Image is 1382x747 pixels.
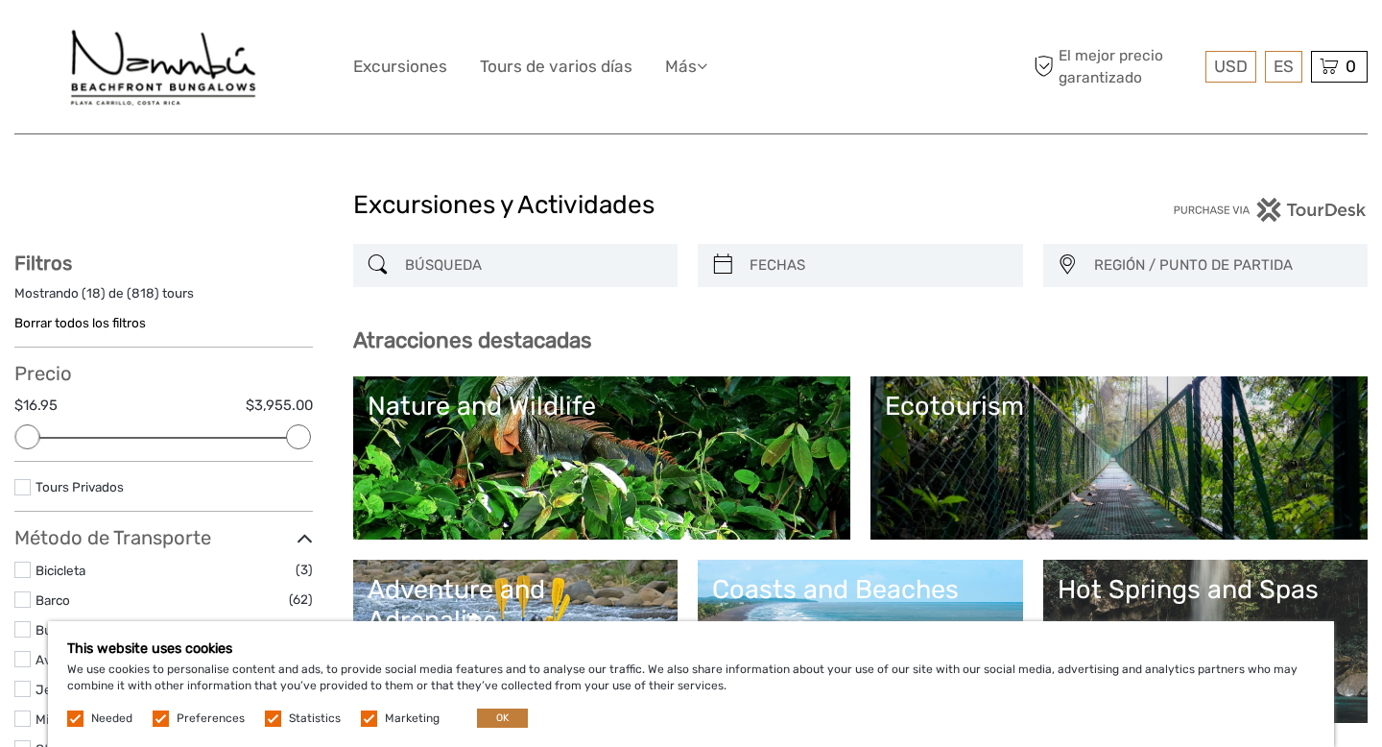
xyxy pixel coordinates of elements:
[36,711,136,727] a: Mini Bus / Coche
[712,574,1009,709] a: Coasts and Beaches
[712,574,1009,605] div: Coasts and Beaches
[1173,198,1368,222] img: PurchaseViaTourDesk.png
[221,30,244,53] button: Open LiveChat chat widget
[885,391,1353,422] div: Ecotourism
[27,34,217,49] p: We're away right now. Please check back later!
[14,526,313,549] h3: Método de Transporte
[36,592,70,608] a: Barco
[14,284,313,314] div: Mostrando ( ) de ( ) tours
[397,249,669,282] input: BÚSQUEDA
[368,391,836,422] div: Nature and Wildlife
[131,284,155,302] label: 818
[296,559,313,581] span: (3)
[86,284,101,302] label: 18
[353,190,1030,221] h1: Excursiones y Actividades
[14,362,313,385] h3: Precio
[368,391,836,525] a: Nature and Wildlife
[177,711,245,727] label: Preferences
[480,53,632,81] a: Tours de varios días
[353,53,447,81] a: Excursiones
[385,711,440,727] label: Marketing
[36,652,69,667] a: Avión
[368,574,664,709] a: Adventure and Adrenaline
[742,249,1013,282] input: FECHAS
[1214,57,1248,76] span: USD
[1265,51,1302,83] div: ES
[289,711,341,727] label: Statistics
[1343,57,1359,76] span: 0
[14,315,146,330] a: Borrar todos los filtros
[14,396,58,416] label: $16.95
[1085,250,1359,281] button: REGIÓN / PUNTO DE PARTIDA
[48,621,1334,747] div: We use cookies to personalise content and ads, to provide social media features and to analyse ou...
[885,391,1353,525] a: Ecotourism
[91,711,132,727] label: Needed
[65,14,262,119] img: Hotel Nammbú
[368,574,664,637] div: Adventure and Adrenaline
[353,327,591,353] b: Atracciones destacadas
[1058,574,1354,605] div: Hot Springs and Spas
[296,618,313,640] span: (2)
[477,709,528,728] button: OK
[36,479,124,494] a: Tours Privados
[1030,45,1202,87] span: El mejor precio garantizado
[1058,574,1354,709] a: Hot Springs and Spas
[36,682,102,697] a: Jeep / 4x4
[289,589,313,611] span: (62)
[246,396,313,416] label: $3,955.00
[36,622,59,638] a: Bus
[665,53,707,81] a: Más
[36,563,85,578] a: Bicicleta
[67,640,1315,657] h5: This website uses cookies
[14,252,72,275] strong: Filtros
